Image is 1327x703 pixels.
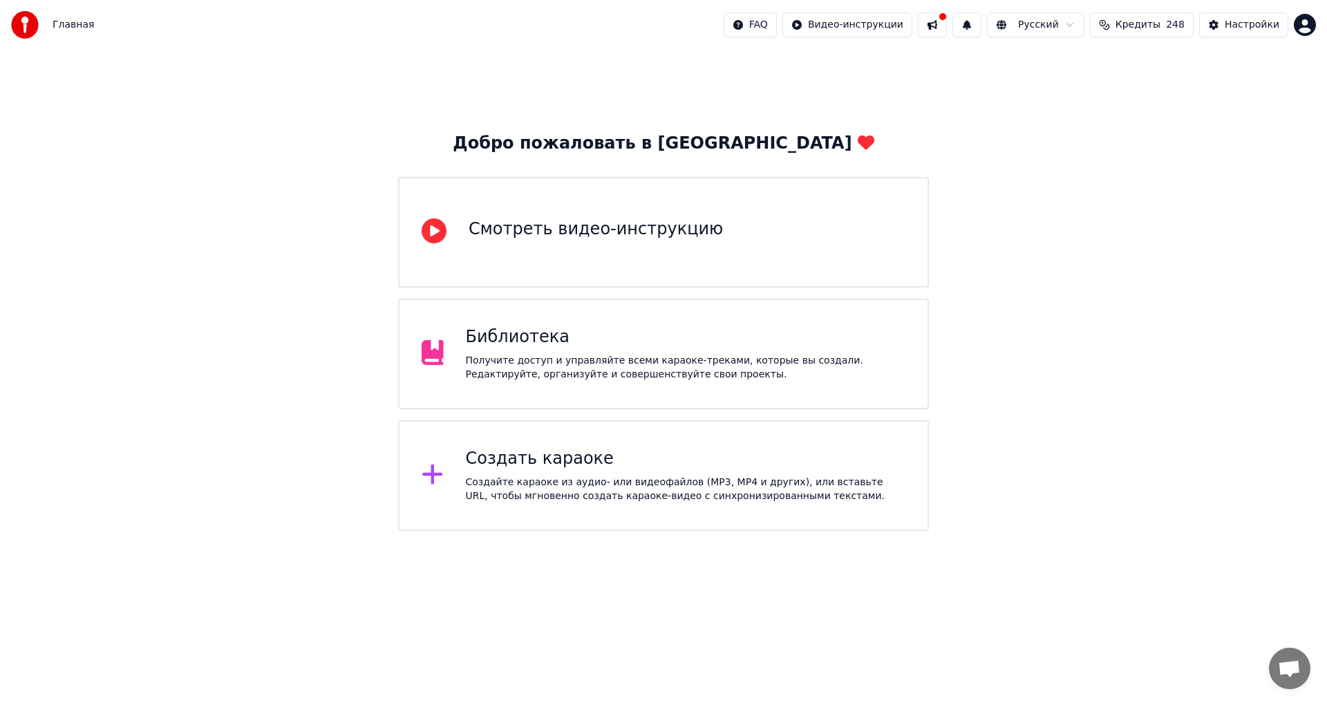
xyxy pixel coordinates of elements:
div: Смотреть видео-инструкцию [469,218,723,241]
span: Главная [53,18,94,32]
button: Кредиты248 [1090,12,1194,37]
button: Настройки [1199,12,1288,37]
button: FAQ [724,12,777,37]
div: Создать караоке [466,448,906,470]
span: 248 [1166,18,1185,32]
nav: breadcrumb [53,18,94,32]
img: youka [11,11,39,39]
div: Создайте караоке из аудио- или видеофайлов (MP3, MP4 и других), или вставьте URL, чтобы мгновенно... [466,476,906,503]
span: Кредиты [1116,18,1160,32]
div: Настройки [1225,18,1279,32]
div: Библиотека [466,326,906,348]
button: Видео-инструкции [782,12,912,37]
div: Получите доступ и управляйте всеми караоке-треками, которые вы создали. Редактируйте, организуйте... [466,354,906,382]
div: Добро пожаловать в [GEOGRAPHIC_DATA] [453,133,874,155]
div: Открытый чат [1269,648,1310,689]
